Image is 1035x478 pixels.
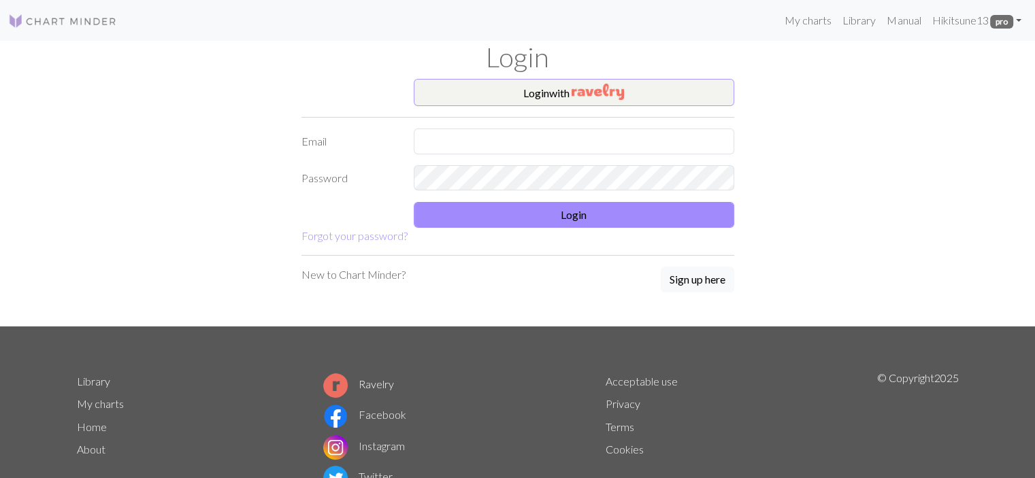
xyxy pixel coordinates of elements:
img: Logo [8,13,117,29]
a: Sign up here [661,267,734,294]
button: Sign up here [661,267,734,292]
label: Email [293,129,406,154]
img: Facebook logo [323,404,348,428]
a: Facebook [323,408,406,421]
a: Cookies [606,443,644,456]
a: My charts [77,397,124,410]
a: My charts [779,7,837,34]
button: Loginwith [414,79,734,106]
a: Terms [606,420,634,433]
img: Instagram logo [323,435,348,460]
p: New to Chart Minder? [301,267,406,283]
a: Acceptable use [606,375,678,388]
button: Login [414,202,734,228]
a: Library [837,7,881,34]
a: Forgot your password? [301,229,408,242]
img: Ravelry [572,84,624,100]
label: Password [293,165,406,191]
a: Home [77,420,107,433]
a: About [77,443,105,456]
a: Instagram [323,439,405,452]
img: Ravelry logo [323,373,348,398]
a: Ravelry [323,377,394,390]
span: pro [990,15,1013,29]
a: Manual [881,7,926,34]
h1: Login [69,41,967,73]
a: Library [77,375,110,388]
a: Privacy [606,397,640,410]
a: Hikitsune13 pro [926,7,1027,34]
